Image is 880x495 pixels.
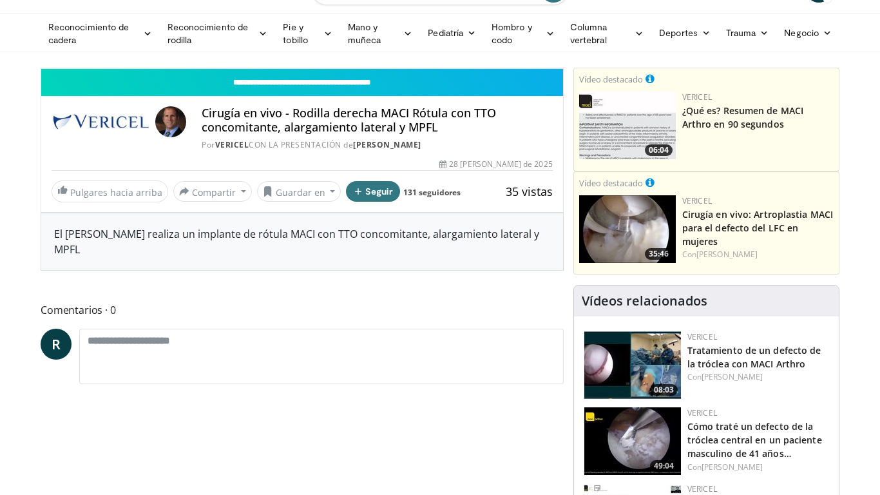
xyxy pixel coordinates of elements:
[484,21,562,46] a: Hombro y codo
[584,331,681,399] img: 0de30d39-bfe3-4001-9949-87048a0d8692.150x105_q85_crop-smart_upscale.jpg
[353,139,421,150] a: [PERSON_NAME]
[682,195,712,206] a: Vericel
[687,344,821,370] a: Tratamiento de un defecto de la tróclea con MACI Arthro
[41,303,102,317] font: Comentarios
[52,180,168,202] a: Pulgares hacia arriba
[570,21,607,45] font: Columna vertebral
[167,21,248,45] font: Reconocimiento de rodilla
[651,20,718,46] a: Deportes
[649,248,669,259] font: 35:46
[173,181,252,202] button: Compartir
[52,335,61,353] font: R
[682,92,712,102] a: Vericel
[283,21,308,45] font: Pie y tobillo
[579,195,676,263] img: eb023345-1e2d-4374-a840-ddbc99f8c97c.150x105_q85_crop-smart_upscale.jpg
[420,20,484,46] a: Pediatría
[682,249,696,260] font: Con
[365,186,392,197] font: Seguir
[449,159,552,170] font: 28 [PERSON_NAME] de 2025
[702,371,763,382] a: [PERSON_NAME]
[682,208,833,247] a: Cirugía en vivo: Artroplastia MACI para el defecto del LFC en mujeres
[275,21,340,46] a: Pie y tobillo
[579,92,676,159] img: aa6cc8ed-3dbf-4b6a-8d82-4a06f68b6688.150x105_q85_crop-smart_upscale.jpg
[276,186,325,199] font: Guardar en
[403,187,461,198] a: 131 seguidores
[659,27,698,38] font: Deportes
[340,21,420,46] a: Mano y muñeca
[348,21,381,45] font: Mano y muñeca
[215,139,249,150] a: Vericel
[249,139,353,150] font: CON LA PRESENTACIÓN de
[155,106,186,137] img: Avatar
[52,106,150,137] img: Vericel
[579,195,676,263] a: 35:46
[584,407,681,475] a: 49:04
[192,186,236,199] font: Compartir
[776,20,839,46] a: Negocio
[579,177,643,189] font: Vídeo destacado
[654,384,674,395] font: 08:03
[562,21,651,46] a: Columna vertebral
[70,186,162,199] font: Pulgares hacia arriba
[726,27,756,38] font: Trauma
[687,371,702,382] font: Con
[687,483,717,494] a: Vericel
[687,461,702,472] font: Con
[584,331,681,399] a: 08:03
[54,227,539,257] font: El [PERSON_NAME] realiza un implante de rótula MACI con TTO concomitante, alargamiento lateral y ...
[682,104,803,130] a: ¿Qué es? Resumen de MACI Arthro en 90 segundos
[579,73,643,85] font: Vídeo destacado
[784,27,819,38] font: Negocio
[202,105,496,135] font: Cirugía en vivo - Rodilla derecha MACI Rótula con TTO concomitante, alargamiento lateral y MPFL
[687,331,717,342] a: Vericel
[718,20,777,46] a: Trauma
[346,181,400,202] button: Seguir
[48,21,129,45] font: Reconocimiento de cadera
[257,181,341,202] button: Guardar en
[428,27,463,38] font: Pediatría
[41,68,563,69] video-js: Video Player
[654,460,674,471] font: 49:04
[696,249,758,260] a: [PERSON_NAME]
[41,21,160,46] a: Reconocimiento de cadera
[579,92,676,159] a: 06:04
[506,184,553,199] font: 35 vistas
[687,420,822,460] a: Cómo traté un defecto de la tróclea central en un paciente masculino de 41 años…
[649,144,669,155] font: 06:04
[584,407,681,475] img: 5aa0332e-438a-4b19-810c-c6dfa13c7ee4.150x105_q85_crop-smart_upscale.jpg
[687,407,717,418] a: Vericel
[110,303,116,317] font: 0
[41,329,72,360] a: R
[160,21,276,46] a: Reconocimiento de rodilla
[492,21,532,45] font: Hombro y codo
[702,461,763,472] a: [PERSON_NAME]
[202,139,215,150] font: Por
[582,292,707,309] font: Vídeos relacionados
